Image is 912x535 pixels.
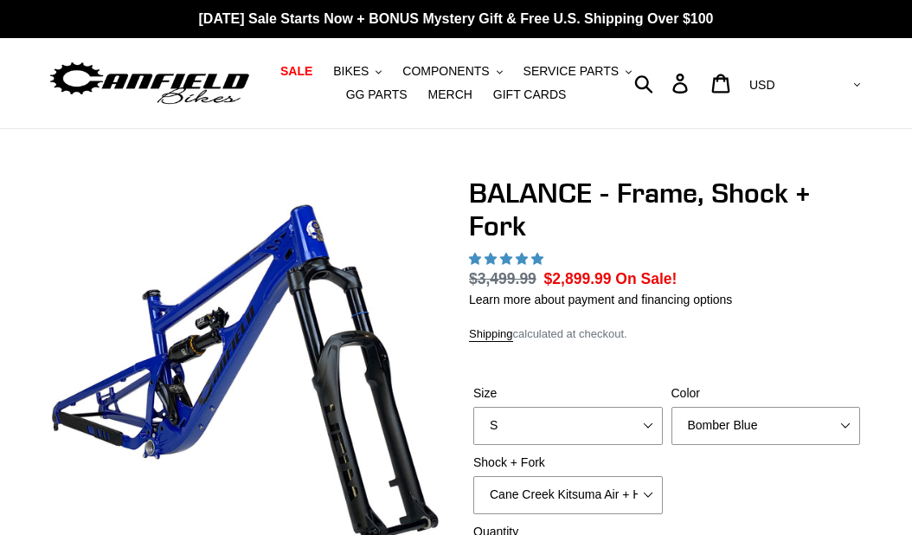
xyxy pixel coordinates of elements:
a: Learn more about payment and financing options [469,293,732,306]
img: Canfield Bikes [48,58,252,109]
button: SERVICE PARTS [515,60,640,83]
span: GG PARTS [346,87,408,102]
a: MERCH [420,83,481,106]
span: BIKES [333,64,369,79]
button: COMPONENTS [394,60,511,83]
div: calculated at checkout. [469,326,864,343]
button: BIKES [324,60,390,83]
a: Shipping [469,327,513,342]
h1: BALANCE - Frame, Shock + Fork [469,177,864,243]
label: Color [671,384,861,403]
label: Shock + Fork [473,454,663,472]
span: SERVICE PARTS [523,64,619,79]
span: On Sale! [615,267,677,290]
a: SALE [272,60,321,83]
span: MERCH [428,87,472,102]
span: COMPONENTS [402,64,489,79]
a: GG PARTS [337,83,416,106]
s: $3,499.99 [469,270,536,287]
span: $2,899.99 [544,270,612,287]
label: Size [473,384,663,403]
a: GIFT CARDS [485,83,575,106]
span: GIFT CARDS [493,87,567,102]
span: 5.00 stars [469,252,547,266]
span: SALE [280,64,312,79]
